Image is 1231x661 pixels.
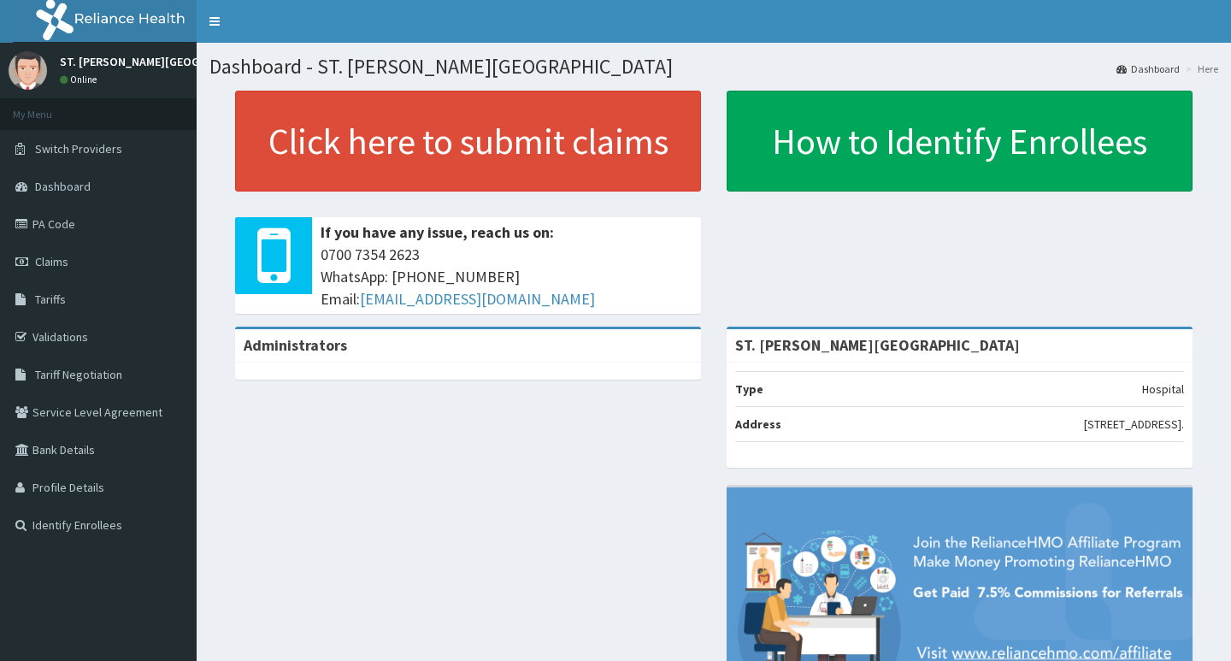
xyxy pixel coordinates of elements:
[35,367,122,382] span: Tariff Negotiation
[360,289,595,309] a: [EMAIL_ADDRESS][DOMAIN_NAME]
[735,335,1020,355] strong: ST. [PERSON_NAME][GEOGRAPHIC_DATA]
[1181,62,1218,76] li: Here
[9,51,47,90] img: User Image
[735,381,763,397] b: Type
[735,416,781,432] b: Address
[35,179,91,194] span: Dashboard
[1084,416,1184,433] p: [STREET_ADDRESS].
[321,222,554,242] b: If you have any issue, reach us on:
[727,91,1193,192] a: How to Identify Enrollees
[35,292,66,307] span: Tariffs
[1142,381,1184,398] p: Hospital
[244,335,347,355] b: Administrators
[35,254,68,269] span: Claims
[321,244,692,310] span: 0700 7354 2623 WhatsApp: [PHONE_NUMBER] Email:
[60,74,101,86] a: Online
[35,141,122,156] span: Switch Providers
[60,56,275,68] p: ST. [PERSON_NAME][GEOGRAPHIC_DATA]
[209,56,1218,78] h1: Dashboard - ST. [PERSON_NAME][GEOGRAPHIC_DATA]
[235,91,701,192] a: Click here to submit claims
[1116,62,1180,76] a: Dashboard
